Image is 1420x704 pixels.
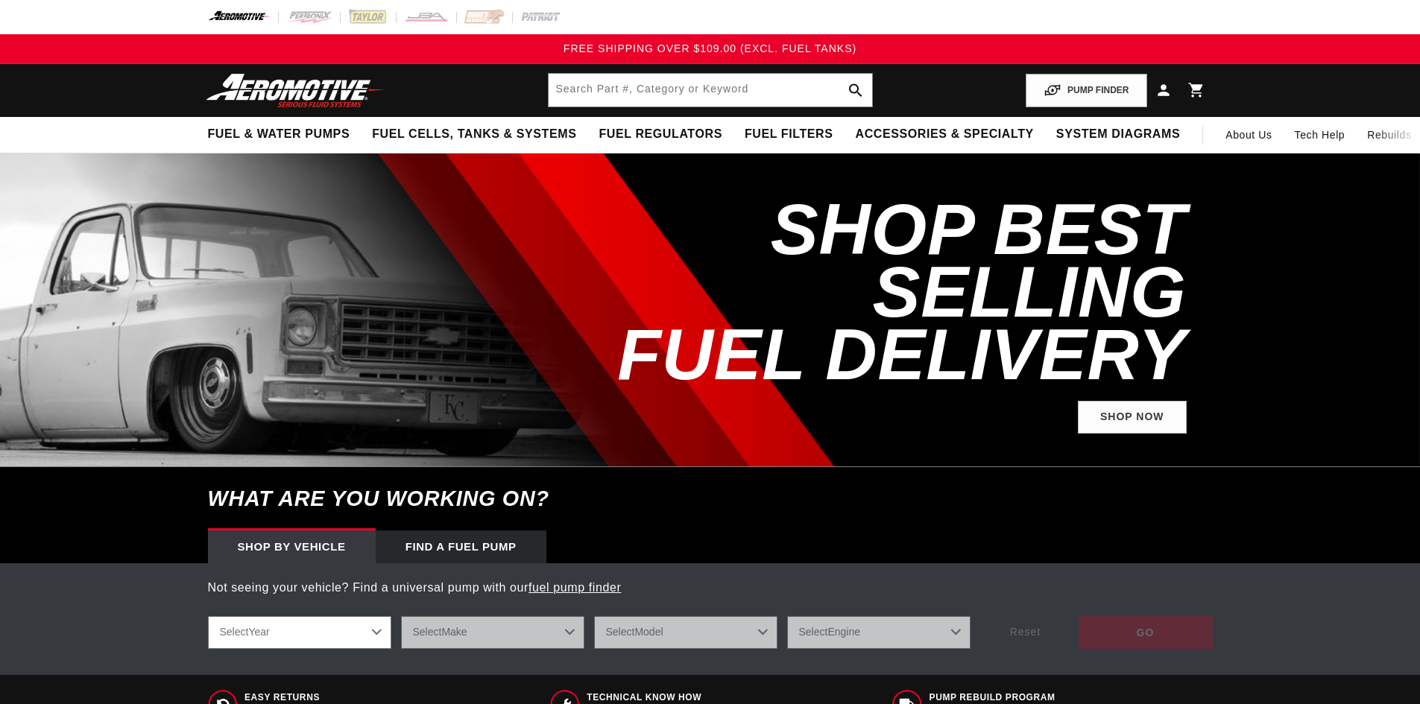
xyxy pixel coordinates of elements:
p: Not seeing your vehicle? Find a universal pump with our [208,578,1213,597]
h6: What are you working on? [171,467,1250,530]
summary: Accessories & Specialty [845,117,1045,152]
div: Find a Fuel Pump [376,530,546,563]
span: Fuel Cells, Tanks & Systems [372,127,576,142]
h2: SHOP BEST SELLING FUEL DELIVERY [549,198,1187,386]
button: PUMP FINDER [1026,74,1146,107]
button: search button [839,74,872,107]
span: System Diagrams [1056,127,1180,142]
span: FREE SHIPPING OVER $109.00 (EXCL. FUEL TANKS) [564,42,856,54]
select: Year [208,616,391,649]
div: Shop by vehicle [208,530,376,563]
img: Aeromotive [202,73,388,108]
summary: Fuel & Water Pumps [197,117,362,152]
a: About Us [1214,117,1283,153]
select: Engine [787,616,971,649]
span: Fuel Filters [745,127,833,142]
span: Pump Rebuild program [930,691,1202,704]
summary: System Diagrams [1045,117,1191,152]
a: Shop Now [1078,401,1187,434]
select: Model [594,616,777,649]
input: Search by Part Number, Category or Keyword [549,74,872,107]
select: Make [401,616,584,649]
summary: Fuel Filters [733,117,845,152]
span: Easy Returns [244,691,397,704]
summary: Fuel Regulators [587,117,733,152]
span: Fuel & Water Pumps [208,127,350,142]
span: Rebuilds [1367,127,1411,143]
span: Fuel Regulators [599,127,722,142]
span: Tech Help [1295,127,1345,143]
summary: Fuel Cells, Tanks & Systems [361,117,587,152]
a: fuel pump finder [528,581,621,594]
span: About Us [1225,129,1272,141]
span: Technical Know How [587,691,806,704]
span: Accessories & Specialty [856,127,1034,142]
summary: Tech Help [1284,117,1357,153]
